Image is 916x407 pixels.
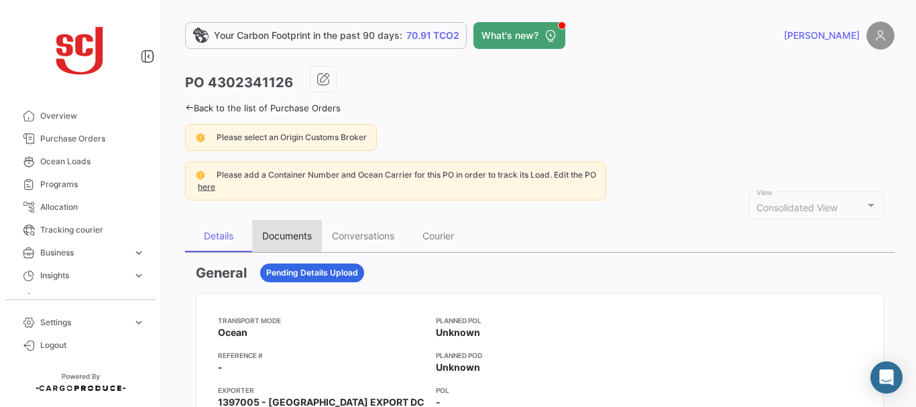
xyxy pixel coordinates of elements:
app-card-info-title: Planned POD [436,350,643,361]
span: Ocean Loads [40,156,145,168]
h3: PO 4302341126 [185,73,293,92]
span: Unknown [436,361,480,374]
span: Pending Details Upload [266,267,358,279]
div: Courier [422,230,454,241]
span: Unknown [436,326,480,339]
span: Ocean [218,326,247,339]
div: Details [204,230,233,241]
a: Overview [11,105,150,127]
img: scj_logo1.svg [47,16,114,83]
app-card-info-title: Exporter [218,385,425,396]
a: Ocean Loads [11,150,150,173]
span: Carbon Footprint [40,292,145,304]
span: - [218,361,223,374]
span: Business [40,247,127,259]
span: Insights [40,270,127,282]
a: Tracking courier [11,219,150,241]
span: 70.91 TCO2 [406,29,459,42]
app-card-info-title: Planned POL [436,315,643,326]
span: Tracking courier [40,224,145,236]
a: Your Carbon Footprint in the past 90 days:70.91 TCO2 [185,22,467,49]
div: Documents [262,230,312,241]
span: Settings [40,316,127,329]
span: Logout [40,339,145,351]
span: expand_more [133,247,145,259]
a: Carbon Footprint [11,287,150,310]
span: Allocation [40,201,145,213]
span: Please add a Container Number and Ocean Carrier for this PO in order to track its Load. Edit the PO [217,170,596,180]
button: What's new? [473,22,565,49]
app-card-info-title: POL [436,385,643,396]
span: Consolidated View [756,202,838,213]
img: placeholder-user.png [866,21,895,50]
span: Purchase Orders [40,133,145,145]
span: What's new? [481,29,538,42]
div: Abrir Intercom Messenger [870,361,903,394]
a: Purchase Orders [11,127,150,150]
span: expand_more [133,316,145,329]
span: Please select an Origin Customs Broker [217,132,367,142]
div: Conversations [332,230,394,241]
span: Overview [40,110,145,122]
a: Allocation [11,196,150,219]
a: Back to the list of Purchase Orders [185,103,341,113]
a: here [195,182,218,192]
span: Programs [40,178,145,190]
span: Your Carbon Footprint in the past 90 days: [214,29,402,42]
span: [PERSON_NAME] [784,29,860,42]
a: Programs [11,173,150,196]
span: expand_more [133,270,145,282]
h3: General [196,264,247,282]
app-card-info-title: Reference # [218,350,425,361]
app-card-info-title: Transport mode [218,315,425,326]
